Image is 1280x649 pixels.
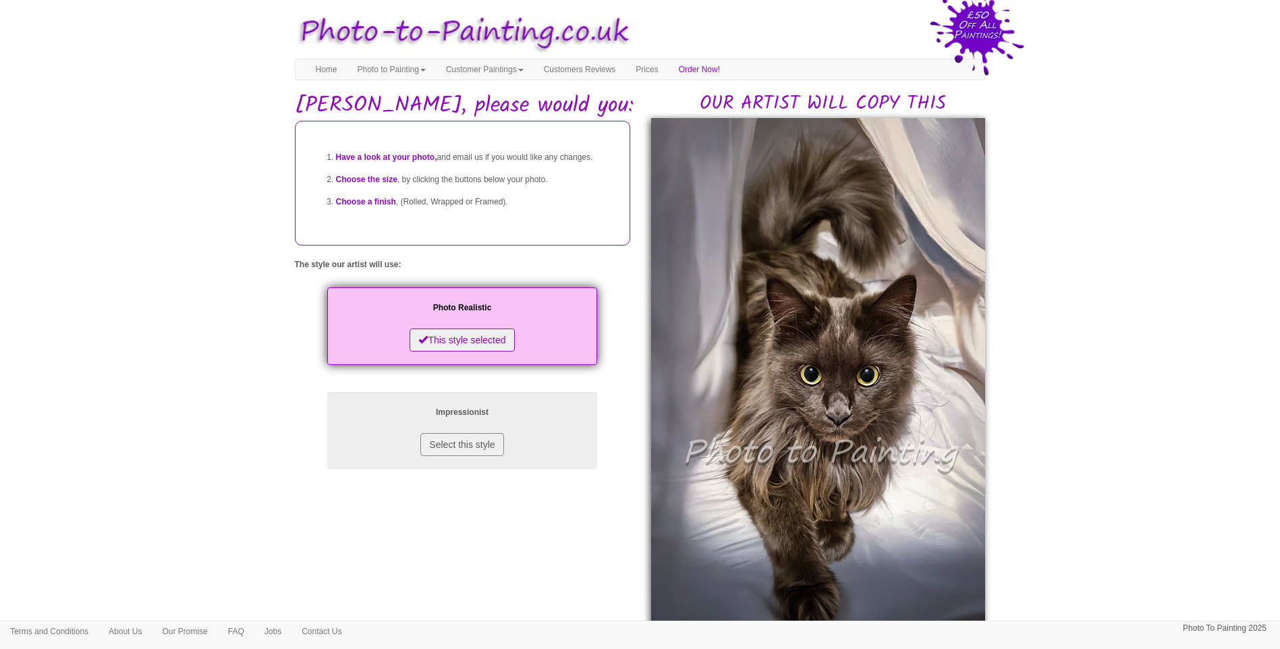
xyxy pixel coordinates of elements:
[336,146,616,169] li: and email us if you would like any changes.
[288,7,634,59] img: Photo to Painting
[1183,621,1267,636] p: Photo To Painting 2025
[661,94,986,115] h2: OUR ARTIST WILL COPY THIS
[336,191,616,213] li: , (Rolled, Wrapped or Framed).
[336,169,616,191] li: , by clicking the buttons below your photo.
[669,59,730,80] a: Order Now!
[336,197,396,206] span: Choose a finish
[534,59,626,80] a: Customers Reviews
[306,59,347,80] a: Home
[295,94,986,117] h1: [PERSON_NAME], please would you:
[254,621,291,642] a: Jobs
[341,405,584,420] p: Impressionist
[347,59,436,80] a: Photo to Painting
[420,433,503,456] button: Select this style
[625,59,668,80] a: Prices
[336,152,437,162] span: Have a look at your photo,
[152,621,217,642] a: Our Promise
[218,621,254,642] a: FAQ
[99,621,152,642] a: About Us
[295,259,401,271] label: The style our artist will use:
[436,59,534,80] a: Customer Paintings
[341,301,584,315] p: Photo Realistic
[410,329,514,351] button: This style selected
[291,621,352,642] a: Contact Us
[336,175,397,184] span: Choose the size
